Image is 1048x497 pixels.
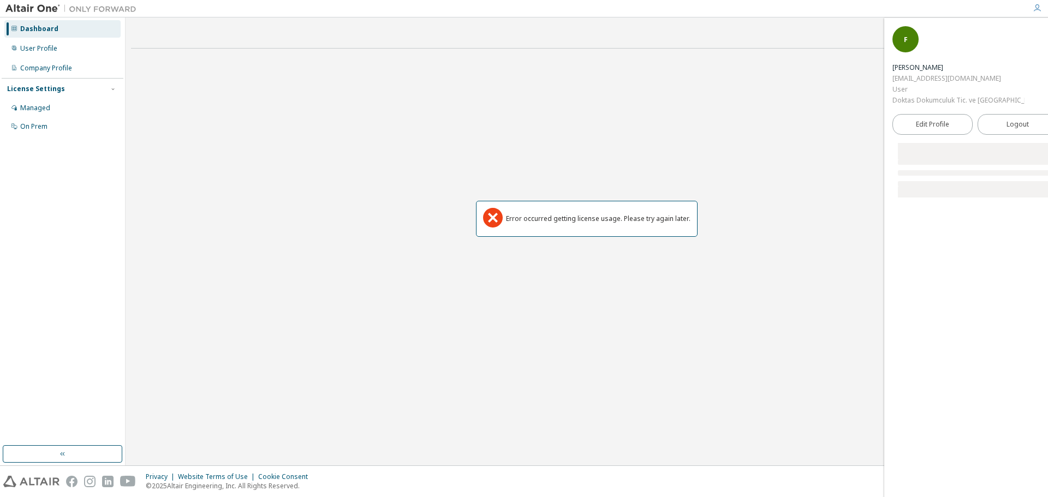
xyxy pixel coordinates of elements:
[84,476,96,487] img: instagram.svg
[66,476,78,487] img: facebook.svg
[892,84,1025,95] div: User
[120,476,136,487] img: youtube.svg
[3,476,59,487] img: altair_logo.svg
[20,44,57,53] div: User Profile
[20,25,58,33] div: Dashboard
[892,95,1025,106] div: Doktas Dokumculuk Tic. ve [GEOGRAPHIC_DATA]. A.S.
[1007,119,1029,130] span: Logout
[506,214,690,223] div: Error occurred getting license usage. Please try again later.
[20,64,72,73] div: Company Profile
[20,122,47,131] div: On Prem
[7,85,65,93] div: License Settings
[5,3,142,14] img: Altair One
[892,114,973,135] a: Edit Profile
[102,476,114,487] img: linkedin.svg
[20,104,50,112] div: Managed
[916,120,949,129] span: Edit Profile
[146,481,314,490] p: © 2025 Altair Engineering, Inc. All Rights Reserved.
[178,472,258,481] div: Website Terms of Use
[258,472,314,481] div: Cookie Consent
[146,472,178,481] div: Privacy
[904,35,908,44] span: F
[892,73,1025,84] div: [EMAIL_ADDRESS][DOMAIN_NAME]
[892,62,1025,73] div: Fahrettin Aydemir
